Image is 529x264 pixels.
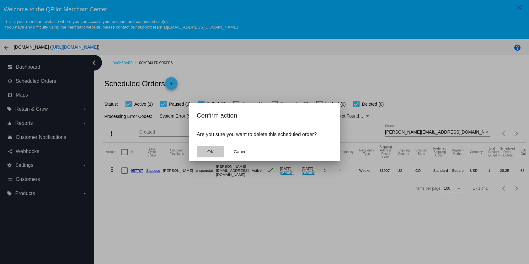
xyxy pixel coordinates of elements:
[197,146,224,157] button: Close dialog
[207,149,214,154] span: OK
[197,132,332,137] p: Are you sure you want to delete this scheduled order?
[234,149,248,154] span: Cancel
[227,146,254,157] button: Close dialog
[197,110,332,120] h2: Confirm action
